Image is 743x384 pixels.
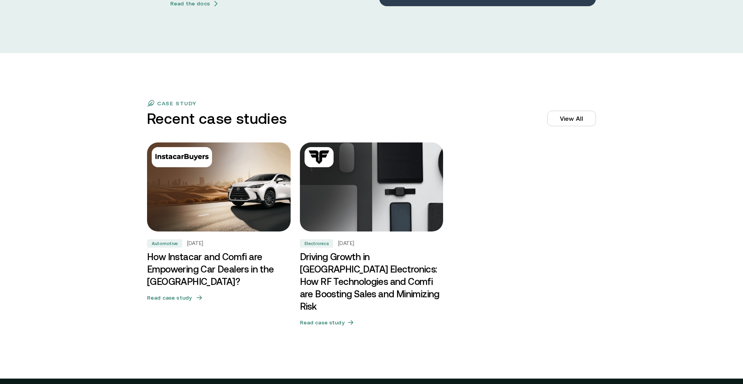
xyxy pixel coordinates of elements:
a: AutomotiveHow Instacar and Comfi are Empowering Car Dealers in the UAE?Automotive[DATE]How Instac... [147,142,291,332]
h3: How Instacar and Comfi are Empowering Car Dealers in the [GEOGRAPHIC_DATA]? [147,251,291,288]
h5: [DATE] [187,240,203,247]
h3: Driving Growth in [GEOGRAPHIC_DATA] Electronics: How RF Technologies and Comfi are Boosting Sales... [300,251,443,313]
button: Read case study [147,291,291,304]
a: View All [547,111,596,126]
h5: Read case study [147,294,192,302]
div: Automotive [147,239,182,248]
img: arrow icons [213,0,219,7]
img: Automotive [155,150,209,164]
div: Electronics [300,239,334,248]
img: Electronics [308,150,330,164]
button: Read case study [300,316,443,329]
img: Driving Growth in UAE Electronics: How RF Technologies and Comfi are Boosting Sales and Minimizin... [300,142,443,231]
p: case study [157,100,197,106]
h5: Read case study [300,319,344,326]
a: ElectronicsDriving Growth in UAE Electronics: How RF Technologies and Comfi are Boosting Sales an... [300,142,443,332]
h3: Recent case studies [147,110,287,127]
img: How Instacar and Comfi are Empowering Car Dealers in the UAE? [144,140,294,234]
button: Read the docsarrow icons [170,0,219,7]
img: flag [147,99,155,107]
h5: [DATE] [338,240,354,247]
